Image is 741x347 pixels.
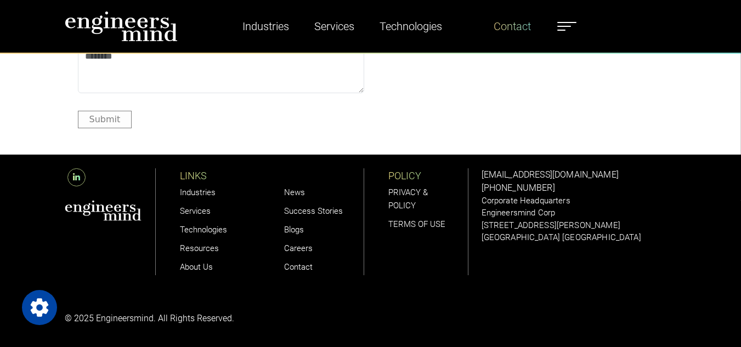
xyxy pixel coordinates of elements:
a: Technologies [375,14,446,39]
a: [PHONE_NUMBER] [482,183,555,193]
button: Submit [78,111,132,128]
p: Corporate Headquarters [482,195,677,207]
p: Engineersmind Corp [482,207,677,219]
a: Contact [489,14,535,39]
a: TERMS OF USE [388,219,445,229]
a: News [284,187,305,197]
p: POLICY [388,168,468,183]
a: Technologies [180,225,227,235]
img: logo [65,11,178,42]
iframe: reCAPTCHA [377,46,544,89]
a: LinkedIn [65,172,88,183]
a: Services [180,206,211,216]
p: [GEOGRAPHIC_DATA] [GEOGRAPHIC_DATA] [482,231,677,244]
a: Success Stories [284,206,343,216]
a: Contact [284,262,313,272]
a: [EMAIL_ADDRESS][DOMAIN_NAME] [482,169,619,180]
a: Blogs [284,225,304,235]
a: Resources [180,243,219,253]
a: Industries [180,187,216,197]
p: LINKS [180,168,260,183]
p: [STREET_ADDRESS][PERSON_NAME] [482,219,677,232]
img: aws [65,200,142,221]
a: About Us [180,262,213,272]
p: © 2025 Engineersmind. All Rights Reserved. [65,312,364,325]
a: Services [310,14,359,39]
a: Industries [238,14,293,39]
a: PRIVACY & POLICY [388,187,428,211]
a: Careers [284,243,313,253]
